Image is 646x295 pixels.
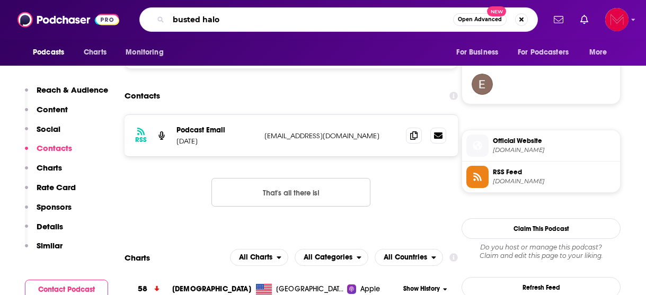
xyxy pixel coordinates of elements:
[33,45,64,60] span: Podcasts
[135,136,147,144] h3: RSS
[493,167,616,177] span: RSS Feed
[462,218,621,239] button: Claim This Podcast
[25,240,63,260] button: Similar
[17,10,119,30] img: Podchaser - Follow, Share and Rate Podcasts
[230,249,288,266] h2: Platforms
[37,182,76,192] p: Rate Card
[126,45,163,60] span: Monitoring
[493,146,616,154] span: calledpodcast.fireside.fm
[472,74,493,95] img: evievalen
[25,202,72,221] button: Sponsors
[25,104,68,124] button: Content
[138,283,147,295] h3: 58
[239,254,272,261] span: All Charts
[550,11,568,29] a: Show notifications dropdown
[37,163,62,173] p: Charts
[25,124,60,144] button: Social
[37,124,60,134] p: Social
[37,221,63,231] p: Details
[176,137,256,146] p: [DATE]
[37,202,72,212] p: Sponsors
[304,254,352,261] span: All Categories
[589,45,607,60] span: More
[37,85,108,95] p: Reach & Audience
[462,243,621,260] div: Claim and edit this page to your liking.
[139,7,538,32] div: Search podcasts, credits, & more...
[25,221,63,241] button: Details
[511,42,584,62] button: open menu
[25,85,108,104] button: Reach & Audience
[384,254,427,261] span: All Countries
[25,163,62,182] button: Charts
[400,284,450,293] button: Show History
[449,42,511,62] button: open menu
[466,166,616,188] a: RSS Feed[DOMAIN_NAME]
[487,6,506,16] span: New
[77,42,113,62] a: Charts
[453,13,507,26] button: Open AdvancedNew
[458,17,502,22] span: Open Advanced
[276,284,345,294] span: United States
[25,42,78,62] button: open menu
[518,45,569,60] span: For Podcasters
[84,45,107,60] span: Charts
[37,104,68,114] p: Content
[360,284,380,294] span: Apple
[295,249,368,266] button: open menu
[605,8,629,31] img: User Profile
[347,284,400,294] a: Apple
[125,86,160,106] h2: Contacts
[493,177,616,185] span: feeds.fireside.fm
[403,284,440,293] span: Show History
[605,8,629,31] span: Logged in as Pamelamcclure
[493,136,616,146] span: Official Website
[576,11,592,29] a: Show notifications dropdown
[375,249,443,266] button: open menu
[125,253,150,263] h2: Charts
[172,284,251,293] a: [DEMOGRAPHIC_DATA]
[295,249,368,266] h2: Categories
[25,182,76,202] button: Rate Card
[211,178,370,207] button: Nothing here.
[176,126,256,135] p: Podcast Email
[605,8,629,31] button: Show profile menu
[230,249,288,266] button: open menu
[264,131,397,140] p: [EMAIL_ADDRESS][DOMAIN_NAME]
[582,42,621,62] button: open menu
[462,243,621,252] span: Do you host or manage this podcast?
[169,11,453,28] input: Search podcasts, credits, & more...
[25,143,72,163] button: Contacts
[37,240,63,251] p: Similar
[466,135,616,157] a: Official Website[DOMAIN_NAME]
[252,284,347,294] a: [GEOGRAPHIC_DATA]
[118,42,177,62] button: open menu
[37,143,72,153] p: Contacts
[456,45,498,60] span: For Business
[375,249,443,266] h2: Countries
